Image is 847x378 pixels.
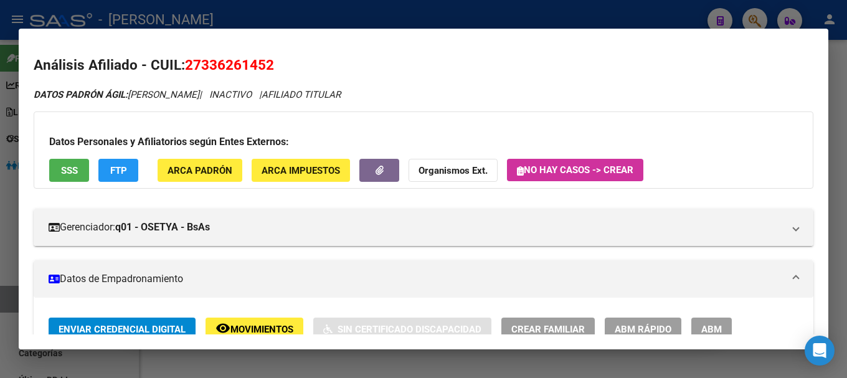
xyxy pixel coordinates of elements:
[49,318,196,341] button: Enviar Credencial Digital
[49,272,783,286] mat-panel-title: Datos de Empadronamiento
[49,220,783,235] mat-panel-title: Gerenciador:
[215,321,230,336] mat-icon: remove_red_eye
[49,159,89,182] button: SSS
[49,135,798,149] h3: Datos Personales y Afiliatorios según Entes Externos:
[98,159,138,182] button: FTP
[517,164,633,176] span: No hay casos -> Crear
[110,165,127,176] span: FTP
[338,324,481,335] span: Sin Certificado Discapacidad
[185,57,274,73] span: 27336261452
[34,260,813,298] mat-expansion-panel-header: Datos de Empadronamiento
[34,55,813,76] h2: Análisis Afiliado - CUIL:
[206,318,303,341] button: Movimientos
[501,318,595,341] button: Crear Familiar
[252,159,350,182] button: ARCA Impuestos
[262,165,340,176] span: ARCA Impuestos
[34,209,813,246] mat-expansion-panel-header: Gerenciador:q01 - OSETYA - BsAs
[691,318,732,341] button: ABM
[507,159,643,181] button: No hay casos -> Crear
[805,336,835,366] div: Open Intercom Messenger
[409,159,498,182] button: Organismos Ext.
[605,318,681,341] button: ABM Rápido
[262,89,341,100] span: AFILIADO TITULAR
[34,89,199,100] span: [PERSON_NAME]
[168,165,232,176] span: ARCA Padrón
[313,318,491,341] button: Sin Certificado Discapacidad
[34,89,341,100] i: | INACTIVO |
[511,324,585,335] span: Crear Familiar
[61,165,78,176] span: SSS
[158,159,242,182] button: ARCA Padrón
[59,324,186,335] span: Enviar Credencial Digital
[419,165,488,176] strong: Organismos Ext.
[34,89,128,100] strong: DATOS PADRÓN ÁGIL:
[615,324,671,335] span: ABM Rápido
[230,324,293,335] span: Movimientos
[115,220,210,235] strong: q01 - OSETYA - BsAs
[701,324,722,335] span: ABM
